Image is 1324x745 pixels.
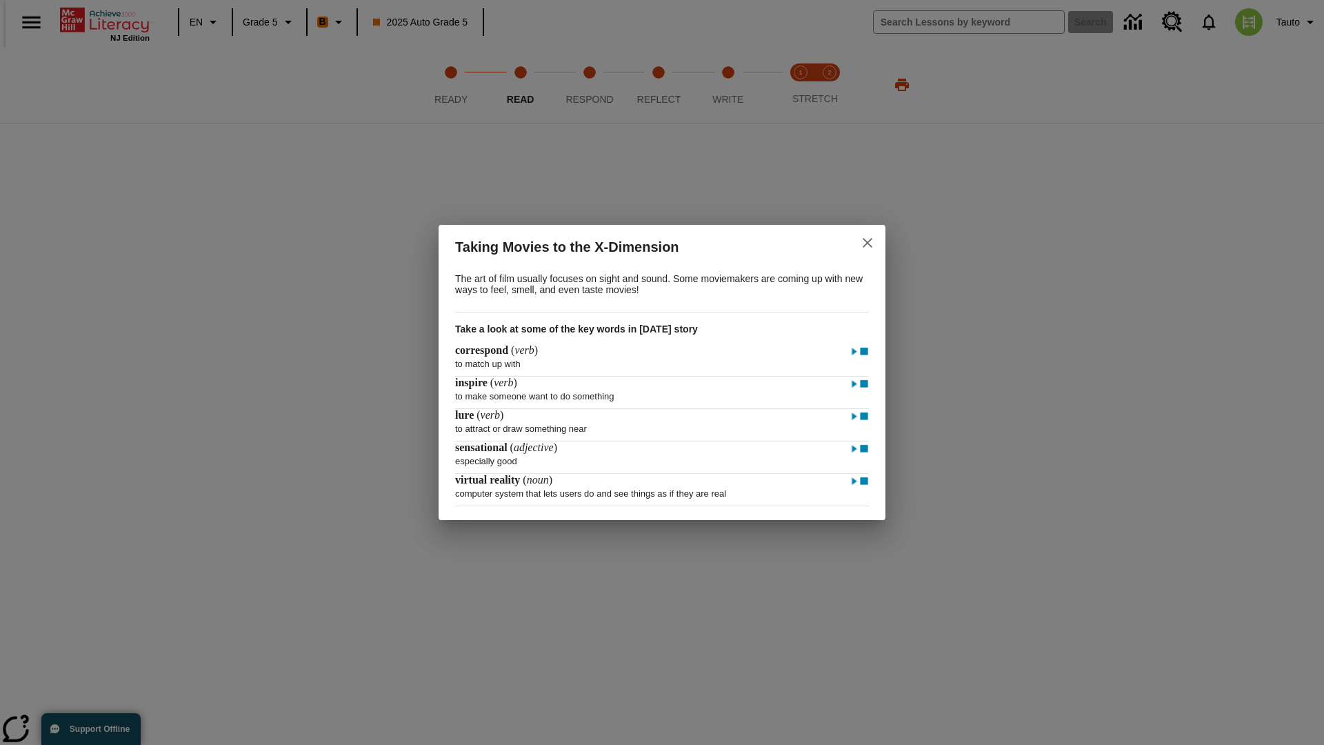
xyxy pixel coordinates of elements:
img: Play - inspire [850,377,859,391]
p: to match up with [455,352,869,369]
img: Play - correspond [850,345,859,359]
span: inspire [455,377,490,388]
button: close [851,226,884,259]
img: Play - sensational [850,442,859,456]
img: Stop - sensational [859,442,869,456]
p: The art of film usually focuses on sight and sound. Some moviemakers are coming up with new ways ... [455,273,869,295]
p: to make someone want to do something [455,384,869,401]
p: to attract or draw something near [455,417,869,434]
h4: ( ) [455,377,517,389]
p: computer system that lets users do and see things as if they are real [455,481,869,499]
h4: ( ) [455,474,552,486]
img: Stop - lure [859,410,869,424]
h4: ( ) [455,344,538,357]
h4: ( ) [455,409,503,421]
img: Stop - inspire [859,377,869,391]
span: lure [455,409,477,421]
p: especially good [455,449,869,466]
span: verb [494,377,513,388]
img: Play - virtual reality [850,475,859,488]
h2: Taking Movies to the X-Dimension [455,236,827,258]
h3: Take a look at some of the key words in [DATE] story [455,312,869,344]
span: verb [481,409,500,421]
span: correspond [455,344,511,356]
img: Play - lure [850,410,859,424]
span: virtual reality [455,474,523,486]
span: sensational [455,441,510,453]
img: Stop - correspond [859,345,869,359]
h4: ( ) [455,441,557,454]
img: Stop - virtual reality [859,475,869,488]
span: adjective [514,441,554,453]
span: verb [514,344,534,356]
span: noun [527,474,549,486]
